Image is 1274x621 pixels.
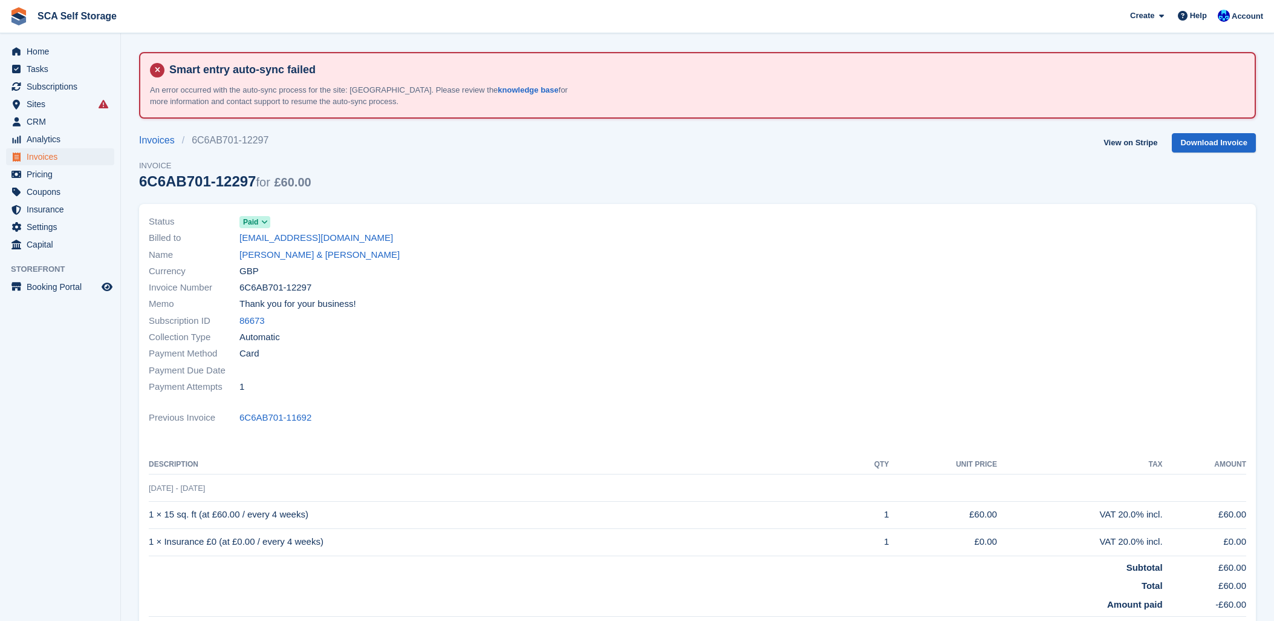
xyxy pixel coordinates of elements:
span: Coupons [27,183,99,200]
th: Amount [1163,455,1246,475]
span: Status [149,215,239,229]
span: Help [1190,10,1207,22]
span: Subscriptions [27,78,99,95]
a: menu [6,166,114,183]
a: menu [6,218,114,235]
a: 6C6AB701-11692 [239,411,311,425]
span: Invoice [139,160,311,172]
a: menu [6,43,114,60]
a: [PERSON_NAME] & [PERSON_NAME] [239,248,400,262]
a: menu [6,96,114,113]
a: 86673 [239,314,265,328]
span: [DATE] - [DATE] [149,484,205,493]
span: Create [1130,10,1154,22]
p: An error occurred with the auto-sync process for the site: [GEOGRAPHIC_DATA]. Please review the f... [150,84,573,108]
th: Unit Price [889,455,997,475]
strong: Amount paid [1107,599,1163,609]
span: Thank you for your business! [239,297,356,311]
td: 1 [850,528,889,556]
a: Invoices [139,133,182,148]
td: £60.00 [1163,556,1246,574]
i: Smart entry sync failures have occurred [99,99,108,109]
span: Payment Due Date [149,364,239,378]
a: Download Invoice [1172,133,1256,153]
a: menu [6,61,114,77]
span: Capital [27,236,99,253]
span: 6C6AB701-12297 [239,281,311,295]
span: for [256,176,270,189]
td: 1 × Insurance £0 (at £0.00 / every 4 weeks) [149,528,850,556]
span: Settings [27,218,99,235]
img: Kelly Neesham [1218,10,1230,22]
span: CRM [27,113,99,130]
strong: Subtotal [1126,562,1163,573]
a: menu [6,78,114,95]
th: QTY [850,455,889,475]
a: menu [6,236,114,253]
nav: breadcrumbs [139,133,311,148]
div: VAT 20.0% incl. [997,508,1163,522]
span: Paid [243,217,258,228]
a: View on Stripe [1099,133,1162,153]
span: Automatic [239,330,280,344]
span: Card [239,347,259,361]
a: knowledge base [498,85,558,94]
span: Billed to [149,231,239,245]
td: £60.00 [1163,501,1246,528]
span: Pricing [27,166,99,183]
span: Collection Type [149,330,239,344]
a: Preview store [100,280,114,294]
a: SCA Self Storage [33,6,122,26]
span: Payment Method [149,347,239,361]
span: GBP [239,264,259,278]
span: Invoices [27,148,99,165]
a: Paid [239,215,270,229]
span: Subscription ID [149,314,239,328]
a: [EMAIL_ADDRESS][DOMAIN_NAME] [239,231,393,245]
span: Name [149,248,239,262]
td: £0.00 [1163,528,1246,556]
div: 6C6AB701-12297 [139,173,311,189]
th: Tax [997,455,1163,475]
span: 1 [239,380,244,394]
td: £60.00 [889,501,997,528]
span: Payment Attempts [149,380,239,394]
td: £60.00 [1163,574,1246,593]
a: menu [6,113,114,130]
span: Previous Invoice [149,411,239,425]
th: Description [149,455,850,475]
span: Invoice Number [149,281,239,295]
td: -£60.00 [1163,593,1246,617]
span: Booking Portal [27,278,99,295]
span: £60.00 [274,176,311,189]
div: VAT 20.0% incl. [997,535,1163,549]
span: Account [1232,10,1263,22]
h4: Smart entry auto-sync failed [164,63,1245,77]
a: menu [6,278,114,295]
img: stora-icon-8386f47178a22dfd0bd8f6a31ec36ba5ce8667c1dd55bd0f319d3a0aa187defe.svg [10,7,28,25]
a: menu [6,183,114,200]
span: Currency [149,264,239,278]
a: menu [6,148,114,165]
td: £0.00 [889,528,997,556]
span: Memo [149,297,239,311]
span: Sites [27,96,99,113]
span: Analytics [27,131,99,148]
strong: Total [1142,580,1163,591]
span: Home [27,43,99,60]
td: 1 × 15 sq. ft (at £60.00 / every 4 weeks) [149,501,850,528]
span: Tasks [27,61,99,77]
a: menu [6,131,114,148]
td: 1 [850,501,889,528]
span: Insurance [27,201,99,218]
a: menu [6,201,114,218]
span: Storefront [11,263,120,275]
